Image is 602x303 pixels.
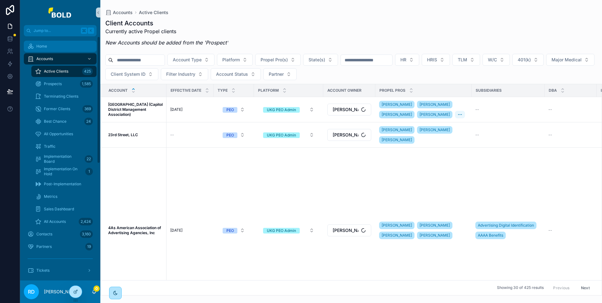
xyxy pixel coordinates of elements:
[258,104,319,115] button: Select Button
[108,88,128,93] span: Account
[44,106,70,111] span: Former Clients
[170,132,210,137] a: --
[379,88,405,93] span: Propel Pros
[31,141,97,152] a: Traffic
[420,127,450,132] span: [PERSON_NAME]
[475,222,536,229] a: Advertising Digital Identification
[105,68,158,80] button: Select Button
[382,233,412,238] span: [PERSON_NAME]
[36,268,50,273] span: Tickets
[24,25,97,36] button: Jump to...K
[379,125,468,145] a: [PERSON_NAME][PERSON_NAME][PERSON_NAME]
[478,223,534,228] span: Advertising Digital Identification
[48,8,72,18] img: App logo
[548,107,593,112] a: --
[80,230,93,238] div: 3,160
[84,118,93,125] div: 24
[427,57,437,63] span: HRIS
[379,222,415,229] a: [PERSON_NAME]
[258,129,319,141] a: Select Button
[44,119,66,124] span: Best Chance
[108,102,164,117] strong: [GEOGRAPHIC_DATA] (Capitol District Management Association)
[475,107,479,112] span: --
[111,71,145,77] span: Client System ID
[36,44,47,49] span: Home
[488,57,497,63] span: W/C
[255,54,301,66] button: Select Button
[327,129,372,141] a: Select Button
[216,71,248,77] span: Account Status
[88,28,93,33] span: K
[218,104,250,115] button: Select Button
[139,9,168,16] span: Active Clients
[379,100,468,120] a: [PERSON_NAME][PERSON_NAME][PERSON_NAME][PERSON_NAME]
[31,191,97,202] a: Metrics
[217,224,250,236] a: Select Button
[44,94,78,99] span: Terminating Clients
[24,241,97,252] a: Partners19
[93,285,100,292] span: 0
[31,78,97,90] a: Prospects1,585
[226,107,234,113] div: PEO
[417,222,452,229] a: [PERSON_NAME]
[31,128,97,140] a: All Opportunities
[108,225,162,235] strong: 4As American Association of Advertising Agencies, Inc
[420,102,450,107] span: [PERSON_NAME]
[458,57,467,63] span: TLM
[85,243,93,250] div: 19
[258,88,279,93] span: Platform
[20,36,100,280] div: scrollable content
[549,88,557,93] span: DBA
[379,126,415,134] a: [PERSON_NAME]
[31,103,97,115] a: Former Clients369
[548,132,552,137] span: --
[548,132,593,137] a: --
[31,116,97,127] a: Best Chance24
[267,107,296,113] div: UKG PEO Admin
[269,71,284,77] span: Partner
[31,91,97,102] a: Terminating Clients
[31,178,97,190] a: Post-Implementation
[333,227,358,234] span: [PERSON_NAME]
[512,54,544,66] button: Select Button
[548,228,593,233] a: --
[222,57,240,63] span: Platform
[44,194,57,199] span: Metrics
[161,68,208,80] button: Select Button
[548,107,552,112] span: --
[548,228,552,233] span: --
[171,88,201,93] span: Effective Date
[31,166,97,177] a: Implementation On Hold1
[218,129,250,141] button: Select Button
[79,218,93,225] div: 2,424
[105,9,133,16] a: Accounts
[417,232,452,239] a: [PERSON_NAME]
[167,54,214,66] button: Select Button
[108,132,163,137] a: 23rd Street, LLC
[400,57,406,63] span: HR
[327,88,362,93] span: Account Owner
[452,54,480,66] button: Select Button
[44,154,82,164] span: Implementation Board
[267,132,296,138] div: UKG PEO Admin
[226,228,234,234] div: PEO
[36,232,52,237] span: Contacts
[217,54,253,66] button: Select Button
[105,39,228,46] em: New Accounts should be added from the 'Prospect'
[218,88,228,93] span: Type
[475,132,541,137] a: --
[170,107,182,112] span: [DATE]
[478,233,503,238] span: AAAA Benefits
[546,54,594,66] button: Select Button
[170,132,174,137] span: --
[475,220,541,240] a: Advertising Digital IdentificationAAAA Benefits
[309,57,325,63] span: State(s)
[82,105,93,113] div: 369
[327,103,372,116] a: Select Button
[31,66,97,77] a: Active Clients425
[211,68,261,80] button: Select Button
[267,228,296,234] div: UKG PEO Admin
[217,104,250,116] a: Select Button
[552,57,582,63] span: Major Medical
